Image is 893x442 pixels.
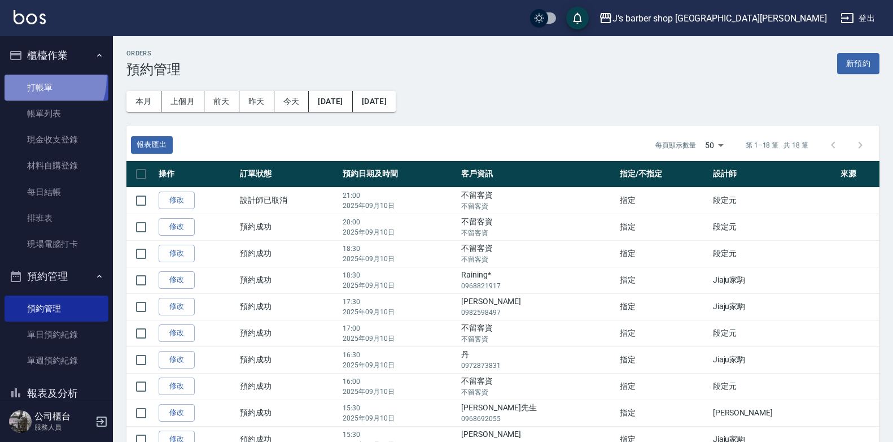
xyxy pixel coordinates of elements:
p: 2025年09月10日 [343,360,456,370]
td: 指定 [617,346,710,373]
td: 預約成功 [237,373,340,400]
p: 18:30 [343,244,456,254]
a: 修改 [159,192,195,209]
td: 預約成功 [237,320,340,346]
p: 不留客資 [461,334,614,344]
p: 18:30 [343,270,456,280]
button: 本月 [126,91,161,112]
td: 預約成功 [237,293,340,320]
button: 報表及分析 [5,379,108,408]
h3: 預約管理 [126,62,181,77]
th: 設計師 [710,161,838,188]
td: 預約成功 [237,400,340,426]
td: [PERSON_NAME] [710,400,838,426]
a: 預約管理 [5,296,108,322]
a: 打帳單 [5,75,108,101]
p: 第 1–18 筆 共 18 筆 [746,140,808,150]
div: 50 [701,130,728,161]
td: 段定元 [710,320,838,346]
td: 指定 [617,320,710,346]
a: 現金收支登錄 [5,127,108,153]
p: 不留客資 [461,254,614,265]
h2: Orders [126,50,181,57]
button: 櫃檯作業 [5,41,108,70]
p: 2025年09月10日 [343,413,456,423]
td: 指定 [617,267,710,293]
a: 修改 [159,351,195,369]
td: 指定 [617,293,710,320]
td: 指定 [617,240,710,267]
a: 修改 [159,298,195,315]
td: 預約成功 [237,346,340,373]
td: [PERSON_NAME] [458,293,617,320]
p: 0972873831 [461,361,614,371]
h5: 公司櫃台 [34,411,92,422]
button: 預約管理 [5,262,108,291]
button: J’s barber shop [GEOGRAPHIC_DATA][PERSON_NAME] [594,7,831,30]
p: 服務人員 [34,422,92,432]
button: 新預約 [837,53,879,74]
p: 21:00 [343,190,456,201]
button: [DATE] [309,91,352,112]
th: 訂單狀態 [237,161,340,188]
td: 指定 [617,187,710,214]
td: 段定元 [710,187,838,214]
a: 修改 [159,271,195,289]
a: 修改 [159,245,195,262]
td: 段定元 [710,373,838,400]
td: 指定 [617,214,710,240]
a: 帳單列表 [5,101,108,127]
p: 20:00 [343,217,456,227]
p: 不留客資 [461,387,614,397]
th: 預約日期及時間 [340,161,458,188]
p: 不留客資 [461,201,614,211]
p: 17:30 [343,297,456,307]
p: 0968821917 [461,281,614,291]
img: Person [9,410,32,433]
td: Jiaju家駒 [710,346,838,373]
a: 單週預約紀錄 [5,348,108,374]
td: 不留客資 [458,214,617,240]
a: 單日預約紀錄 [5,322,108,348]
a: 排班表 [5,205,108,231]
td: 丹 [458,346,617,373]
p: 15:30 [343,403,456,413]
td: 預約成功 [237,240,340,267]
p: 每頁顯示數量 [655,140,696,150]
a: 每日結帳 [5,179,108,205]
p: 17:00 [343,323,456,333]
div: J’s barber shop [GEOGRAPHIC_DATA][PERSON_NAME] [612,11,827,25]
th: 客戶資訊 [458,161,617,188]
a: 新預約 [837,58,879,68]
a: 報表匯出 [131,136,173,154]
p: 16:00 [343,376,456,387]
td: 設計師已取消 [237,187,340,214]
button: [DATE] [353,91,396,112]
button: 登出 [836,8,879,29]
p: 2025年09月10日 [343,201,456,211]
p: 不留客資 [461,228,614,238]
th: 指定/不指定 [617,161,710,188]
a: 材料自購登錄 [5,153,108,179]
p: 0968692055 [461,414,614,424]
td: 段定元 [710,214,838,240]
p: 0982598497 [461,307,614,318]
td: 預約成功 [237,267,340,293]
td: 不留客資 [458,373,617,400]
td: 段定元 [710,240,838,267]
button: 上個月 [161,91,204,112]
p: 16:30 [343,350,456,360]
a: 修改 [159,378,195,395]
td: 不留客資 [458,240,617,267]
button: 前天 [204,91,239,112]
a: 修改 [159,324,195,342]
p: 15:30 [343,430,456,440]
img: Logo [14,10,46,24]
a: 修改 [159,404,195,422]
p: 2025年09月10日 [343,254,456,264]
td: Jiaju家駒 [710,267,838,293]
td: 不留客資 [458,320,617,346]
button: 昨天 [239,91,274,112]
a: 現場電腦打卡 [5,231,108,257]
td: 指定 [617,373,710,400]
